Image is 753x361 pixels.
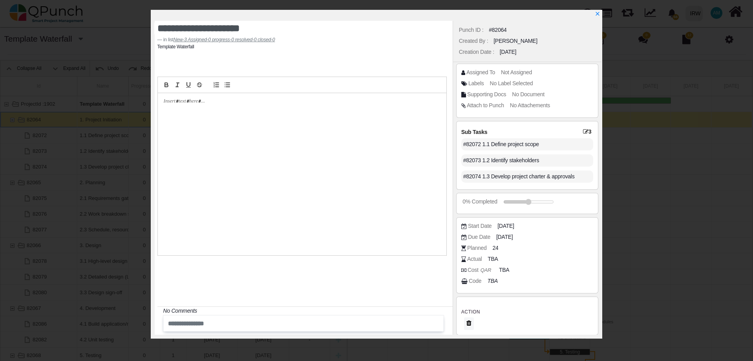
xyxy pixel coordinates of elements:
span: [DATE] [497,222,514,230]
span: 3 [583,128,593,135]
div: 0% Completed [462,198,497,206]
div: #82073 1.2 Identify stakeholders [461,154,594,167]
span: TBA [488,255,498,263]
div: Labels [468,79,484,88]
i: TBA [487,278,497,284]
span: Sub Tasks [461,129,487,135]
span: No Label Selected [490,80,533,86]
div: Assigned To [466,68,495,77]
span: Not Assigned [501,69,532,75]
div: Attach to Punch [467,101,504,110]
span: No Document [512,91,545,97]
div: #82072 1.1 Define project scope [461,138,594,150]
div: Supporting Docs [467,90,506,99]
div: Start Date [468,222,492,230]
div: #82074 1.3 Develop project charter & approvals [461,170,594,183]
h3: Action [461,308,594,316]
span: No Attachements [510,102,550,108]
span: TBA [499,266,509,274]
span: 24 [492,244,498,252]
button: Delete [464,317,474,330]
span: [DATE] [496,233,513,241]
div: Actual [467,255,482,263]
div: Cost [468,266,493,274]
i: QAR [479,265,493,275]
div: Due Date [468,233,490,241]
div: Code [469,277,481,285]
i: No Comments [163,308,197,314]
div: Planned [467,244,486,252]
